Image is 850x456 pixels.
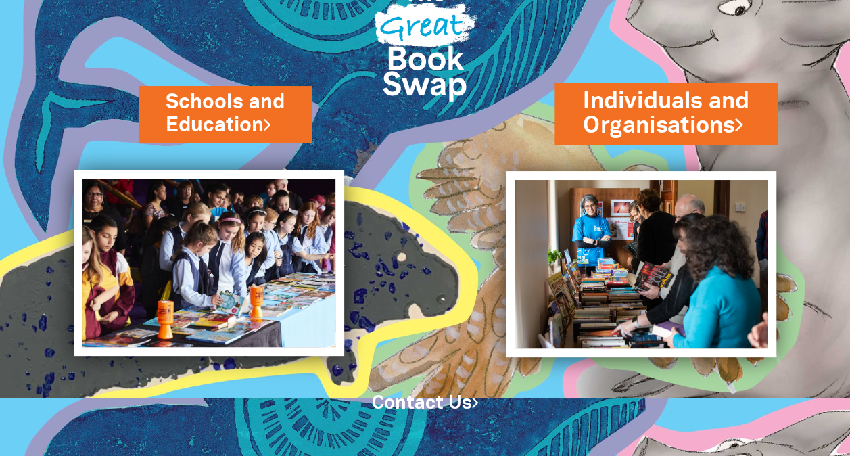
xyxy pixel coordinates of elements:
[372,395,479,412] a: Contact Us
[166,89,285,139] a: Schools andEducation
[74,170,344,356] img: Schools and Education
[506,171,776,357] img: Individuals and Organisations
[583,85,749,142] a: Individuals andOrganisations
